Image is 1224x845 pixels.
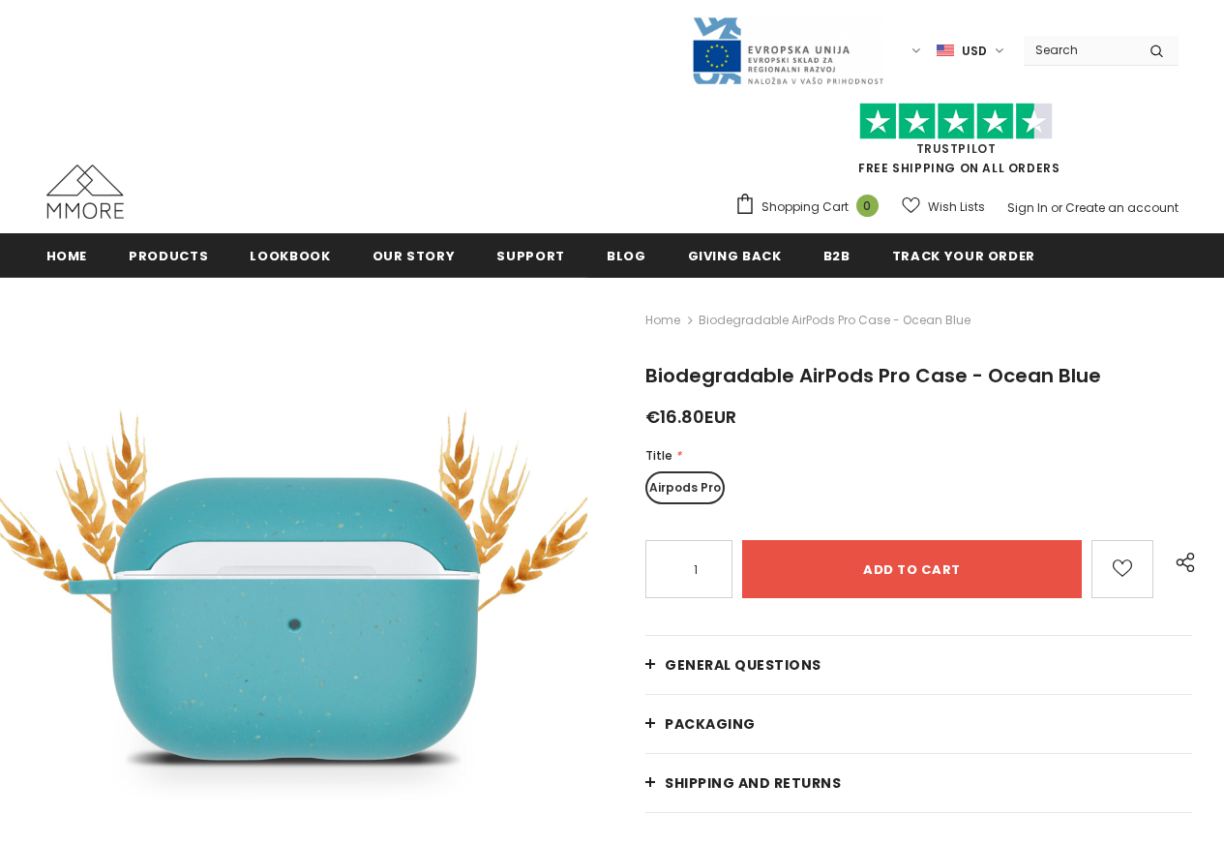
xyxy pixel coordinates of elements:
a: Create an account [1065,199,1179,216]
a: Javni Razpis [691,42,884,58]
img: Trust Pilot Stars [859,103,1053,140]
span: Biodegradable AirPods Pro Case - Ocean Blue [699,309,970,332]
a: General Questions [645,636,1192,694]
span: Our Story [373,247,456,265]
a: Products [129,233,208,277]
span: or [1051,199,1062,216]
input: Add to cart [742,540,1082,598]
span: €16.80EUR [645,405,736,429]
span: Biodegradable AirPods Pro Case - Ocean Blue [645,362,1101,389]
img: USD [937,43,954,59]
a: B2B [823,233,851,277]
span: USD [962,42,987,61]
span: Blog [607,247,646,265]
img: MMORE Cases [46,165,124,219]
span: Giving back [688,247,782,265]
label: Airpods Pro [645,471,725,504]
a: Track your order [892,233,1035,277]
a: Lookbook [250,233,330,277]
a: Our Story [373,233,456,277]
span: Wish Lists [928,197,985,217]
a: Blog [607,233,646,277]
span: Home [46,247,88,265]
span: B2B [823,247,851,265]
a: Home [46,233,88,277]
span: Title [645,447,672,464]
span: General Questions [665,655,821,675]
a: Giving back [688,233,782,277]
a: Sign In [1007,199,1048,216]
span: 0 [856,195,879,217]
span: PACKAGING [665,714,756,734]
a: support [496,233,565,277]
span: FREE SHIPPING ON ALL ORDERS [734,111,1179,176]
a: Trustpilot [916,140,997,157]
a: Home [645,309,680,332]
img: Javni Razpis [691,15,884,86]
span: support [496,247,565,265]
input: Search Site [1024,36,1135,64]
span: Lookbook [250,247,330,265]
a: PACKAGING [645,695,1192,753]
a: Shopping Cart 0 [734,193,888,222]
a: Wish Lists [902,190,985,224]
span: Shopping Cart [761,197,849,217]
span: Shipping and returns [665,773,841,793]
a: Shipping and returns [645,754,1192,812]
span: Products [129,247,208,265]
span: Track your order [892,247,1035,265]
